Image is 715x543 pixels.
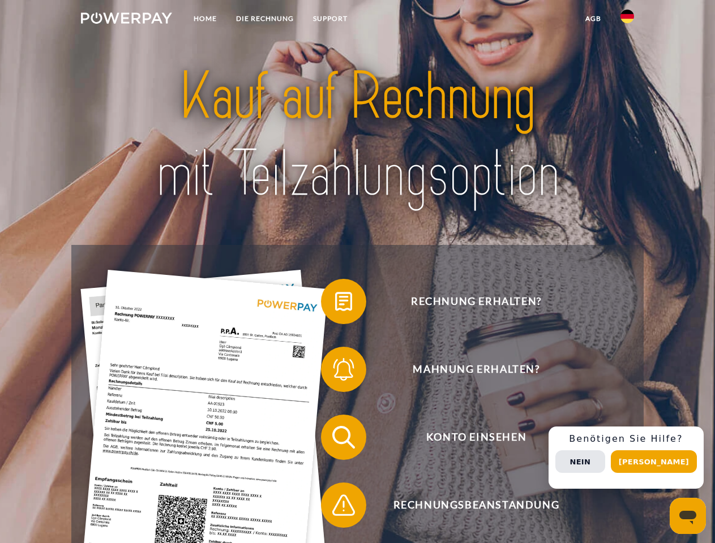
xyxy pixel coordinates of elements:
img: qb_warning.svg [329,491,358,519]
img: qb_bell.svg [329,355,358,383]
button: Rechnungsbeanstandung [321,482,615,528]
button: [PERSON_NAME] [611,450,697,473]
button: Mahnung erhalten? [321,347,615,392]
a: agb [576,8,611,29]
span: Rechnung erhalten? [337,279,615,324]
iframe: Schaltfläche zum Öffnen des Messaging-Fensters [670,498,706,534]
img: title-powerpay_de.svg [108,54,607,217]
span: Rechnungsbeanstandung [337,482,615,528]
div: Schnellhilfe [549,426,704,489]
span: Mahnung erhalten? [337,347,615,392]
a: SUPPORT [303,8,357,29]
button: Rechnung erhalten? [321,279,615,324]
img: de [620,10,634,23]
button: Konto einsehen [321,415,615,460]
h3: Benötigen Sie Hilfe? [555,433,697,445]
a: Home [184,8,226,29]
img: logo-powerpay-white.svg [81,12,172,24]
a: DIE RECHNUNG [226,8,303,29]
span: Konto einsehen [337,415,615,460]
button: Nein [555,450,605,473]
img: qb_search.svg [329,423,358,451]
img: qb_bill.svg [329,287,358,316]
